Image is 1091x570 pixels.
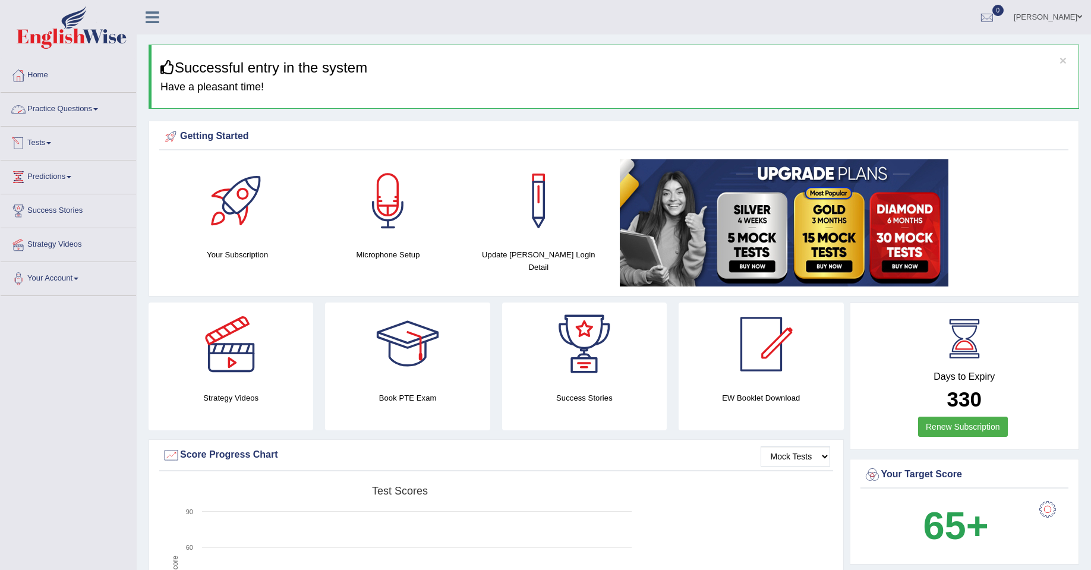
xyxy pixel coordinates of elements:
a: Tests [1,127,136,156]
b: 330 [947,388,982,411]
h4: Microphone Setup [319,248,457,261]
h4: Update [PERSON_NAME] Login Detail [469,248,608,273]
div: Score Progress Chart [162,446,830,464]
b: 65+ [923,504,988,547]
text: 90 [186,508,193,515]
h4: Strategy Videos [149,392,313,404]
div: Getting Started [162,128,1065,146]
h3: Successful entry in the system [160,60,1070,75]
text: 60 [186,544,193,551]
tspan: Test scores [372,485,428,497]
div: Your Target Score [863,466,1066,484]
a: Success Stories [1,194,136,224]
a: Practice Questions [1,93,136,122]
img: small5.jpg [620,159,948,286]
a: Renew Subscription [918,417,1008,437]
h4: Days to Expiry [863,371,1066,382]
a: Predictions [1,160,136,190]
h4: Book PTE Exam [325,392,490,404]
h4: Have a pleasant time! [160,81,1070,93]
h4: Success Stories [502,392,667,404]
a: Home [1,59,136,89]
a: Your Account [1,262,136,292]
span: 0 [992,5,1004,16]
h4: EW Booklet Download [679,392,843,404]
h4: Your Subscription [168,248,307,261]
button: × [1060,54,1067,67]
a: Strategy Videos [1,228,136,258]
